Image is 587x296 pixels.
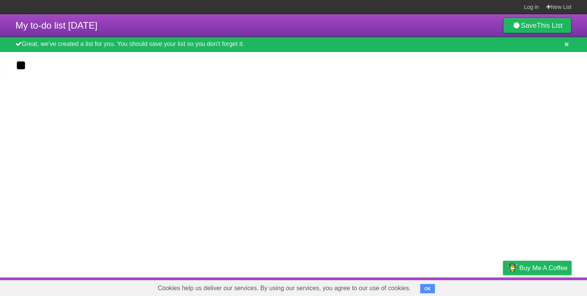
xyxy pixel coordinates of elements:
a: SaveThis List [503,18,572,33]
b: This List [537,22,563,29]
span: Buy me a coffee [519,261,568,275]
a: Terms [467,279,484,294]
a: Suggest a feature [523,279,572,294]
a: Buy me a coffee [503,261,572,275]
img: Buy me a coffee [507,261,517,274]
button: OK [420,284,435,293]
span: Cookies help us deliver our services. By using our services, you agree to our use of cookies. [150,281,419,296]
span: My to-do list [DATE] [15,20,98,31]
a: Privacy [493,279,513,294]
a: Developers [426,279,457,294]
a: About [400,279,416,294]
